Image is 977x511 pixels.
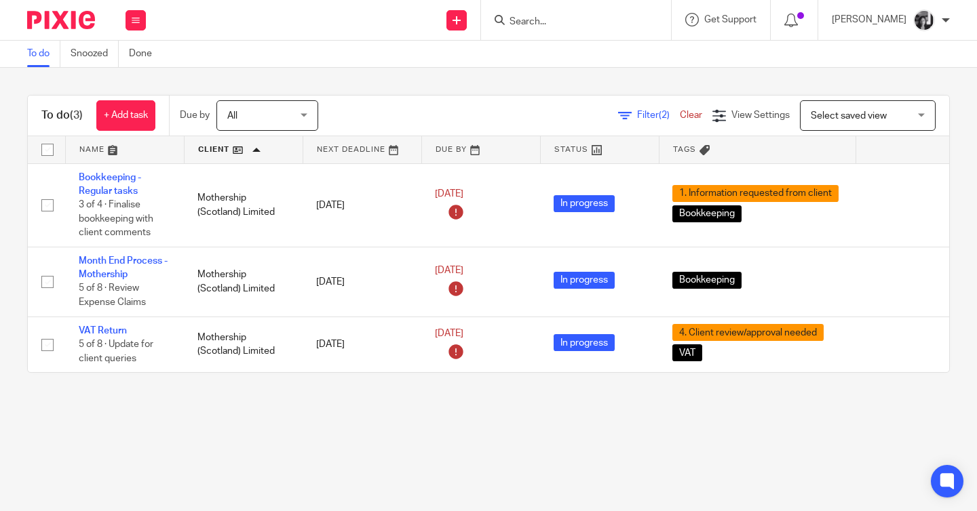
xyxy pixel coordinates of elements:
[435,266,463,276] span: [DATE]
[508,16,630,28] input: Search
[659,110,670,120] span: (2)
[704,15,756,24] span: Get Support
[129,41,162,67] a: Done
[303,316,421,372] td: [DATE]
[680,110,702,120] a: Clear
[184,247,303,316] td: Mothership (Scotland) Limited
[79,200,153,237] span: 3 of 4 · Finalise bookkeeping with client comments
[41,108,83,123] h1: To do
[79,173,141,196] a: Bookkeeping - Regular tasks
[731,110,790,120] span: View Settings
[96,100,155,131] a: + Add task
[672,324,824,341] span: 4. Client review/approval needed
[913,9,935,31] img: IMG_7103.jpg
[435,190,463,199] span: [DATE]
[554,195,615,212] span: In progress
[672,272,742,289] span: Bookkeeping
[554,334,615,351] span: In progress
[79,326,127,335] a: VAT Return
[303,163,421,247] td: [DATE]
[79,340,153,363] span: 5 of 8 · Update for client queries
[71,41,119,67] a: Snoozed
[303,247,421,316] td: [DATE]
[554,272,615,289] span: In progress
[832,13,906,26] p: [PERSON_NAME]
[79,284,146,308] span: 5 of 8 · Review Expense Claims
[70,110,83,121] span: (3)
[811,111,887,121] span: Select saved view
[227,111,237,121] span: All
[184,316,303,372] td: Mothership (Scotland) Limited
[435,329,463,338] span: [DATE]
[672,205,742,222] span: Bookkeeping
[184,163,303,247] td: Mothership (Scotland) Limited
[672,185,839,202] span: 1. Information requested from client
[637,110,680,120] span: Filter
[79,256,168,279] a: Month End Process - Mothership
[672,344,702,361] span: VAT
[180,108,210,122] p: Due by
[27,11,95,29] img: Pixie
[27,41,60,67] a: To do
[673,146,696,153] span: Tags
